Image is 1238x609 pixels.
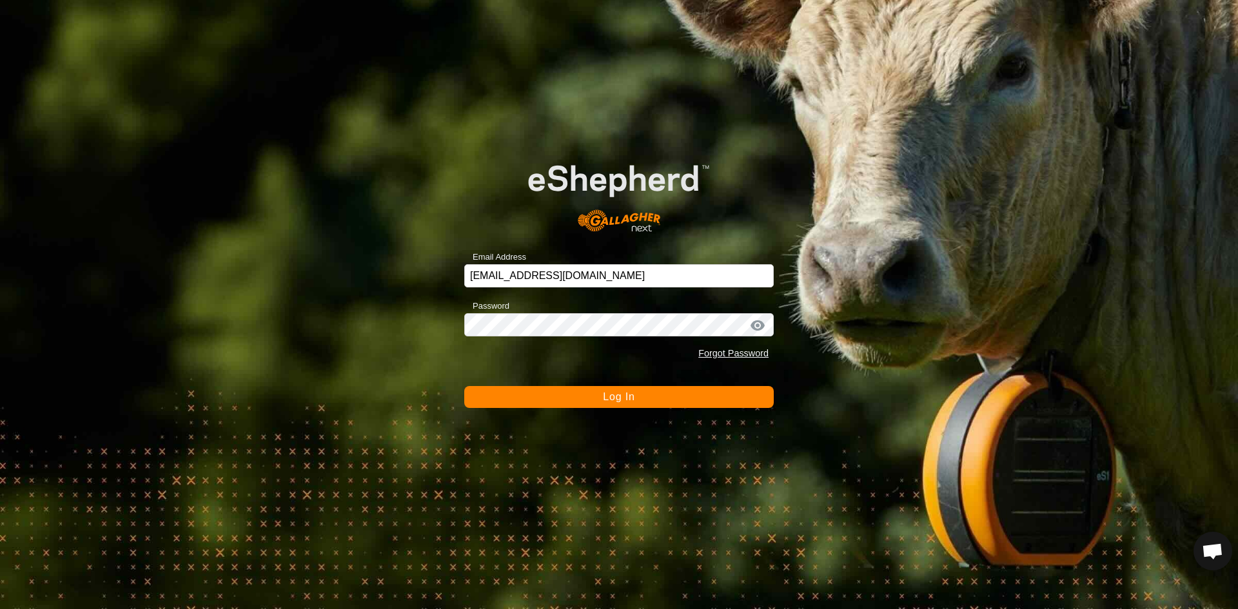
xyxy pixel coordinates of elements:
img: E-shepherd Logo [495,139,743,245]
label: Email Address [464,251,526,264]
button: Log In [464,386,774,408]
span: Log In [603,391,634,402]
input: Email Address [464,264,774,287]
label: Password [464,300,509,313]
a: Forgot Password [698,348,769,358]
div: Open chat [1194,532,1232,570]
